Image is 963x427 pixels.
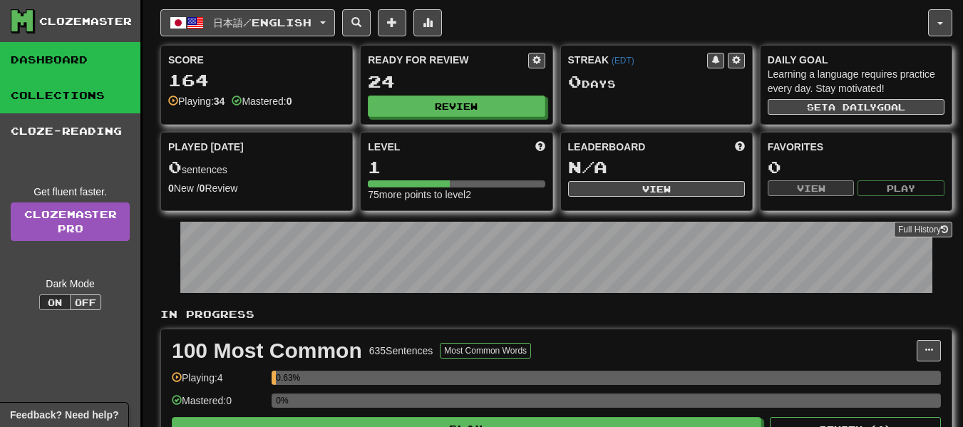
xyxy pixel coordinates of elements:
div: Learning a language requires practice every day. Stay motivated! [768,67,944,96]
div: 635 Sentences [369,344,433,358]
span: This week in points, UTC [735,140,745,154]
div: Playing: 4 [172,371,264,394]
p: In Progress [160,307,952,321]
button: Seta dailygoal [768,99,944,115]
span: N/A [568,157,607,177]
button: Most Common Words [440,343,531,359]
div: Clozemaster [39,14,132,29]
div: Daily Goal [768,53,944,67]
strong: 34 [214,96,225,107]
div: 75 more points to level 2 [368,187,545,202]
strong: 0 [200,182,205,194]
div: 100 Most Common [172,340,362,361]
div: 24 [368,73,545,91]
span: 日本語 / English [213,16,311,29]
a: ClozemasterPro [11,202,130,241]
span: 0 [568,71,582,91]
button: View [568,181,745,197]
div: sentences [168,158,345,177]
button: Search sentences [342,9,371,36]
button: Play [858,180,944,196]
div: Dark Mode [11,277,130,291]
div: Favorites [768,140,944,154]
span: Open feedback widget [10,408,118,422]
button: On [39,294,71,310]
div: Mastered: [232,94,292,108]
span: a daily [828,102,877,112]
button: Add sentence to collection [378,9,406,36]
div: Ready for Review [368,53,527,67]
a: (EDT) [612,56,634,66]
div: New / Review [168,181,345,195]
button: Review [368,96,545,117]
div: Day s [568,73,745,91]
div: Get fluent faster. [11,185,130,199]
div: Score [168,53,345,67]
strong: 0 [287,96,292,107]
button: Full History [894,222,952,237]
div: Streak [568,53,707,67]
button: View [768,180,855,196]
span: Leaderboard [568,140,646,154]
button: More stats [413,9,442,36]
div: Mastered: 0 [172,393,264,417]
div: 0 [768,158,944,176]
strong: 0 [168,182,174,194]
button: 日本語/English [160,9,335,36]
span: 0 [168,157,182,177]
span: Level [368,140,400,154]
div: Playing: [168,94,225,108]
div: 1 [368,158,545,176]
div: 164 [168,71,345,89]
span: Played [DATE] [168,140,244,154]
span: Score more points to level up [535,140,545,154]
button: Off [70,294,101,310]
